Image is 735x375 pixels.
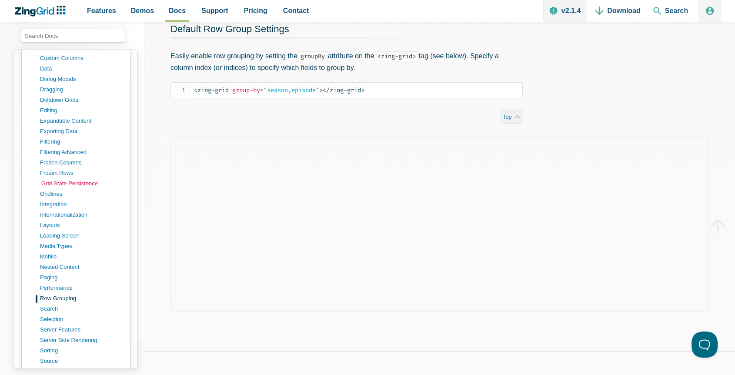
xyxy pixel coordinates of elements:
a: data [40,64,123,74]
a: expandable content [40,116,123,126]
span: zing-grid [323,87,361,94]
a: mobile [40,251,123,262]
a: media types [40,241,123,251]
span: zing-grid [194,87,229,94]
span: </ [323,87,330,94]
a: frozen columns [40,157,123,168]
a: server features [40,325,123,335]
a: layouts [40,220,123,231]
a: filtering [40,137,123,147]
span: " [316,87,319,94]
span: Docs [169,5,186,17]
p: Easily enable row grouping by setting the attribute on the tag (see below). Specify a column inde... [170,50,523,74]
code: groupBy [297,51,328,61]
code: <zing-grid> [374,51,418,61]
a: paging [40,272,123,283]
a: editing [40,105,123,116]
a: internationalization [40,210,123,220]
a: gridlines [40,189,123,199]
iframe: Demo loaded in iFrame [170,137,709,311]
span: = [260,87,264,94]
span: Support [201,5,228,17]
iframe: Toggle Customer Support [692,331,718,358]
a: frozen rows [40,168,123,178]
span: < [194,87,197,94]
a: drilldown grids [40,95,123,105]
span: > [319,87,323,94]
a: grid state persistence [41,178,124,189]
a: ZingChart Logo. Click to return to the homepage [14,6,70,17]
a: dialog modals [40,74,123,84]
a: filtering advanced [40,147,123,157]
a: integration [40,199,123,210]
span: Pricing [244,5,267,17]
a: custom columns [40,53,123,64]
span: Demos [131,5,154,17]
a: exporting data [40,126,123,137]
span: Contact [283,5,309,17]
input: search input [21,29,125,43]
span: Features [87,5,116,17]
a: source [40,356,123,366]
span: group-by [232,87,260,94]
a: server side rendering [40,335,123,345]
a: selection [40,314,123,325]
a: loading screen [40,231,123,241]
a: performance [40,283,123,293]
span: season,episode [260,87,319,94]
a: row grouping [40,293,123,304]
a: dragging [40,84,123,95]
span: " [264,87,267,94]
span: > [361,87,364,94]
a: nested content [40,262,123,272]
a: Default Row Group Settings [170,23,289,34]
a: sorting [40,345,123,356]
a: search [40,304,123,314]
